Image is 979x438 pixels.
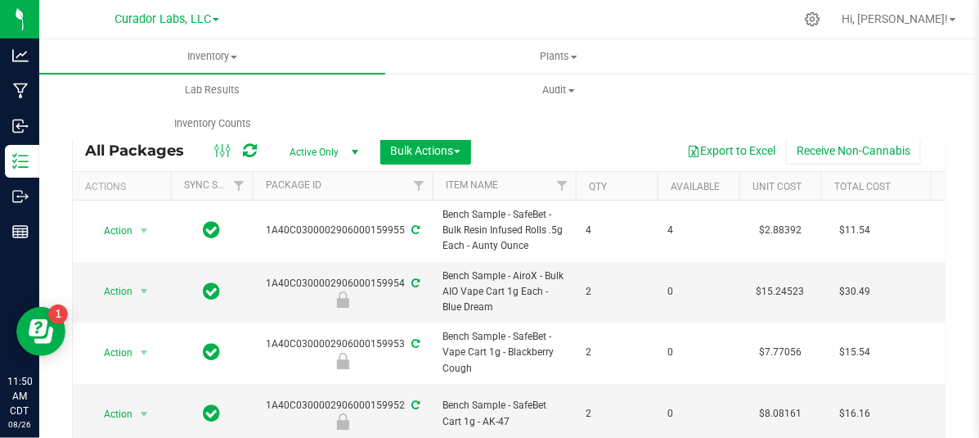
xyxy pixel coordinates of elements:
[391,144,460,157] span: Bulk Actions
[549,172,576,200] a: Filter
[163,83,262,97] span: Lab Results
[667,284,730,300] span: 0
[204,341,221,363] span: In Sync
[12,47,29,64] inline-svg: Analytics
[802,11,823,27] div: Manage settings
[204,219,221,242] span: In Sync
[12,83,29,99] inline-svg: Manufacturing
[134,403,155,426] span: select
[85,181,164,192] div: Actions
[152,116,273,131] span: Inventory Counts
[226,172,253,200] a: Filter
[831,280,878,304] span: $30.49
[406,172,433,200] a: Filter
[7,418,32,431] p: 08/26
[667,345,730,360] span: 0
[834,181,891,192] a: Total Cost
[39,39,385,74] a: Inventory
[386,49,730,64] span: Plants
[250,276,435,308] div: 1A40C0300002906000159954
[831,219,878,242] span: $11.54
[89,403,133,426] span: Action
[386,83,730,97] span: Audit
[266,179,321,191] a: Package ID
[442,207,566,255] span: Bench Sample - SafeBet - Bulk Resin Infused Rolls .5g Each - Aunty Ounce
[250,336,435,368] div: 1A40C0300002906000159953
[586,284,648,300] span: 2
[184,179,247,191] a: Sync Status
[250,398,435,430] div: 1A40C0300002906000159952
[831,341,878,364] span: $15.54
[12,224,29,240] inline-svg: Reports
[89,219,133,242] span: Action
[586,406,648,422] span: 2
[589,181,607,192] a: Qty
[250,413,435,430] div: Bench Sample
[12,118,29,134] inline-svg: Inbound
[409,224,420,236] span: Sync from Compliance System
[39,73,385,107] a: Lab Results
[204,280,221,303] span: In Sync
[89,280,133,303] span: Action
[676,137,786,165] button: Export to Excel
[786,137,921,165] button: Receive Non-Cannabis
[842,12,948,25] span: Hi, [PERSON_NAME]!
[586,223,648,238] span: 4
[12,188,29,205] inline-svg: Outbound
[380,137,471,165] button: Bulk Actions
[586,345,648,360] span: 2
[48,305,68,324] iframe: Resource center unread badge
[667,406,730,422] span: 0
[39,49,385,64] span: Inventory
[250,353,435,369] div: Bench Sample
[409,338,420,350] span: Sync from Compliance System
[442,329,566,377] span: Bench Sample - SafeBet - Vape Cart 1g - Blackberry Cough
[667,223,730,238] span: 4
[752,181,802,192] a: Unit Cost
[739,201,821,262] td: $2.88392
[12,153,29,169] inline-svg: Inventory
[115,12,211,26] span: Curador Labs, LLC
[134,219,155,242] span: select
[409,278,420,289] span: Sync from Compliance System
[134,280,155,303] span: select
[204,402,221,425] span: In Sync
[385,39,731,74] a: Plants
[250,291,435,308] div: Bench Sample
[250,223,435,238] div: 1A40C0300002906000159955
[831,402,878,426] span: $16.16
[442,398,566,429] span: Bench Sample - SafeBet Cart 1g - AK-47
[442,269,566,316] span: Bench Sample - AiroX - Bulk AIO Vape Cart 1g Each - Blue Dream
[409,400,420,411] span: Sync from Compliance System
[134,341,155,364] span: select
[16,307,65,356] iframe: Resource center
[39,106,385,141] a: Inventory Counts
[739,262,821,323] td: $15.24523
[385,73,731,107] a: Audit
[89,341,133,364] span: Action
[671,181,720,192] a: Available
[446,179,498,191] a: Item Name
[739,323,821,384] td: $7.77056
[85,142,200,160] span: All Packages
[7,374,32,418] p: 11:50 AM CDT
